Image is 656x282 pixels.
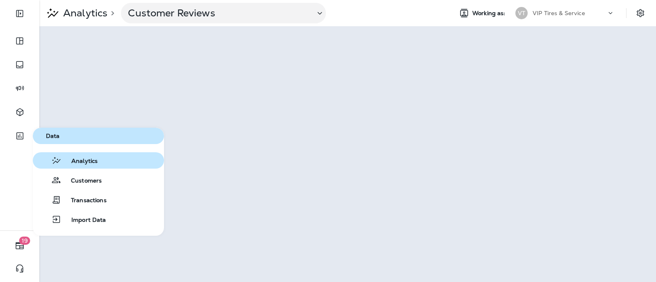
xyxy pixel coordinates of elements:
[61,158,98,165] span: Analytics
[515,7,528,19] div: VT
[33,211,164,228] button: Import Data
[633,6,648,20] button: Settings
[33,192,164,208] button: Transactions
[472,10,507,17] span: Working as:
[8,5,31,22] button: Expand Sidebar
[61,217,106,224] span: Import Data
[33,152,164,169] button: Analytics
[19,237,30,245] span: 19
[61,197,107,205] span: Transactions
[33,172,164,188] button: Customers
[61,177,102,185] span: Customers
[60,7,107,19] p: Analytics
[107,10,114,16] p: >
[128,7,308,19] p: Customer Reviews
[533,10,585,16] p: VIP Tires & Service
[33,128,164,144] button: Data
[36,133,161,140] span: Data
